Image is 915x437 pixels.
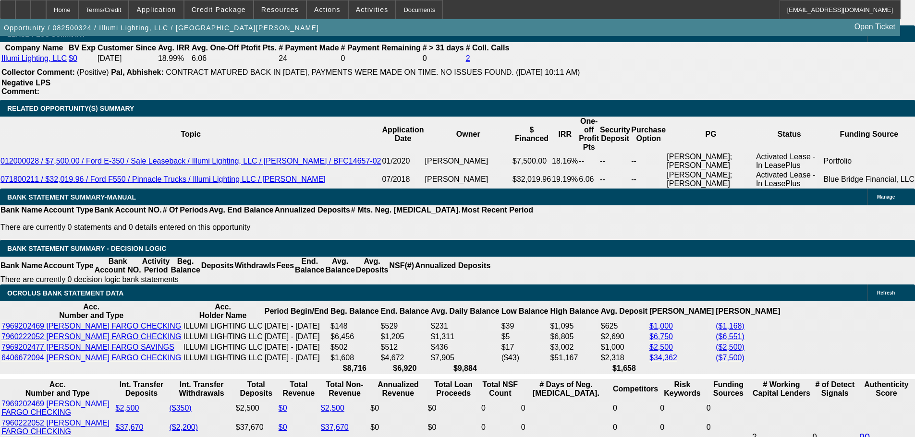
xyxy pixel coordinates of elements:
td: $7,500.00 [512,152,551,170]
td: $2,500 [235,399,277,417]
th: Annualized Revenue [370,380,426,398]
th: $1,658 [600,364,648,373]
th: Status [756,117,823,152]
b: # > 31 days [423,44,464,52]
span: Bank Statement Summary - Decision Logic [7,245,167,252]
td: $51,167 [549,353,599,363]
a: 7960222052 [PERSON_NAME] FARGO CHECKING [1,419,110,436]
td: $39 [501,321,549,331]
th: Authenticity Score [859,380,914,398]
td: $436 [430,343,500,352]
td: $37,670 [235,418,277,437]
th: Account Type [43,205,94,215]
td: 0 [706,418,751,437]
a: 012000028 / $7,500.00 / Ford E-350 / Sale Leaseback / Illumi Lighting, LLC / [PERSON_NAME] / BFC1... [0,157,381,165]
th: Acc. Holder Name [183,302,263,320]
td: -- [599,170,631,189]
th: # Days of Neg. [MEDICAL_DATA]. [521,380,611,398]
td: [DATE] [97,54,157,63]
a: $0 [69,54,77,62]
th: Sum of the Total NSF Count and Total Overdraft Fee Count from Ocrolus [481,380,520,398]
td: $6,805 [549,332,599,342]
td: 6.06 [191,54,277,63]
th: Period Begin/End [264,302,329,320]
a: Open Ticket [851,19,899,35]
td: ILLUMI LIGHTING LLC [183,321,263,331]
span: BANK STATEMENT SUMMARY-MANUAL [7,193,136,201]
b: # Coll. Calls [466,44,510,52]
td: 0 [612,399,659,417]
td: [DATE] - [DATE] [264,332,329,342]
td: $3,002 [549,343,599,352]
button: Activities [349,0,396,19]
th: PG [666,117,756,152]
th: NSF(#) [389,257,415,275]
th: Risk Keywords [659,380,705,398]
td: 18.99% [158,54,190,63]
th: Beg. Balance [170,257,200,275]
a: $2,500 [321,404,344,412]
td: 0 [341,54,421,63]
th: Bank Account NO. [94,257,142,275]
span: Refresh [877,290,895,295]
a: ($6,551) [716,332,744,341]
th: Fees [276,257,294,275]
td: $17 [501,343,549,352]
td: Blue Bridge Financial, LLC [823,170,915,189]
td: 0 [422,54,464,63]
td: 01/2020 [381,152,424,170]
td: $32,019.96 [512,170,551,189]
td: $512 [380,343,429,352]
span: CONTRACT MATURED BACK IN [DATE], PAYMENTS WERE MADE ON TIME. NO ISSUES FOUND. ([DATE] 10:11 AM) [166,68,580,76]
td: -- [578,152,599,170]
th: Deposits [201,257,234,275]
b: Company Name [5,44,63,52]
span: (Positive) [77,68,109,76]
th: Funding Sources [706,380,751,398]
a: $0 [279,423,287,431]
th: Avg. Deposits [355,257,389,275]
button: Application [129,0,183,19]
a: ($7,500) [716,354,744,362]
th: $6,920 [380,364,429,373]
b: Collector Comment: [1,68,75,76]
th: Purchase Option [631,117,666,152]
th: Beg. Balance [330,302,379,320]
span: Manage [877,194,895,200]
td: 18.16% [551,152,578,170]
td: $529 [380,321,429,331]
a: ($2,500) [716,343,744,351]
td: 0 [521,418,611,437]
td: $1,608 [330,353,379,363]
td: -- [631,152,666,170]
td: $148 [330,321,379,331]
td: $502 [330,343,379,352]
td: 19.19% [551,170,578,189]
td: $1,000 [600,343,648,352]
b: # Payment Remaining [341,44,421,52]
td: $4,672 [380,353,429,363]
td: ILLUMI LIGHTING LLC [183,343,263,352]
b: # Payment Made [279,44,339,52]
th: Annualized Deposits [415,257,491,275]
td: $2,690 [600,332,648,342]
button: Credit Package [184,0,253,19]
td: [DATE] - [DATE] [264,321,329,331]
a: 6406672094 [PERSON_NAME] FARGO CHECKING [1,354,181,362]
th: Competitors [612,380,659,398]
th: IRR [551,117,578,152]
td: $5 [501,332,549,342]
b: Customer Since [98,44,156,52]
a: $37,670 [321,423,349,431]
td: [PERSON_NAME]; [PERSON_NAME] [666,170,756,189]
td: $0 [427,418,480,437]
th: Int. Transfer Withdrawals [169,380,234,398]
th: Total Loan Proceeds [427,380,480,398]
span: Resources [261,6,299,13]
a: Illumi Lighting, LLC [1,54,67,62]
th: Most Recent Period [461,205,534,215]
a: $0 [279,404,287,412]
span: Actions [314,6,341,13]
td: 0 [481,399,520,417]
td: 0 [481,418,520,437]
